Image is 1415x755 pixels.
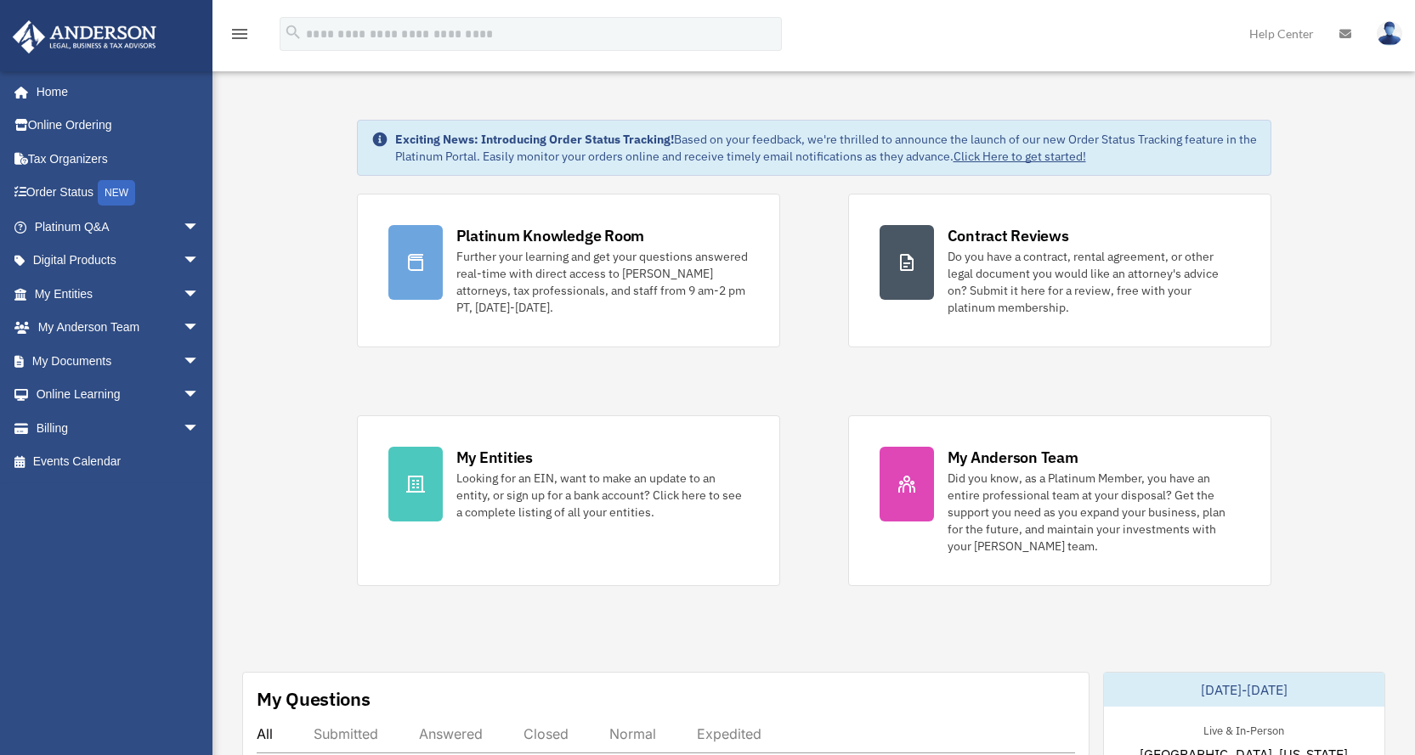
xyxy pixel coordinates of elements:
div: Looking for an EIN, want to make an update to an entity, or sign up for a bank account? Click her... [456,470,749,521]
i: search [284,23,303,42]
a: Billingarrow_drop_down [12,411,225,445]
a: My Anderson Team Did you know, as a Platinum Member, you have an entire professional team at your... [848,415,1271,586]
div: Submitted [314,725,378,742]
a: menu [229,30,250,44]
a: Order StatusNEW [12,176,225,211]
div: Closed [524,725,569,742]
div: Did you know, as a Platinum Member, you have an entire professional team at your disposal? Get th... [948,470,1240,555]
span: arrow_drop_down [183,344,217,379]
a: Events Calendar [12,445,225,479]
span: arrow_drop_down [183,210,217,245]
a: Tax Organizers [12,142,225,176]
a: Online Learningarrow_drop_down [12,378,225,412]
div: Normal [609,725,656,742]
span: arrow_drop_down [183,244,217,279]
a: Online Ordering [12,109,225,143]
div: Based on your feedback, we're thrilled to announce the launch of our new Order Status Tracking fe... [395,131,1257,165]
a: Click Here to get started! [954,149,1086,164]
div: Contract Reviews [948,225,1069,246]
i: menu [229,24,250,44]
span: arrow_drop_down [183,311,217,346]
a: Contract Reviews Do you have a contract, rental agreement, or other legal document you would like... [848,194,1271,347]
div: [DATE]-[DATE] [1104,673,1384,707]
div: Live & In-Person [1190,720,1298,738]
a: My Documentsarrow_drop_down [12,344,225,378]
div: Do you have a contract, rental agreement, or other legal document you would like an attorney's ad... [948,248,1240,316]
div: My Questions [257,686,371,712]
div: Further your learning and get your questions answered real-time with direct access to [PERSON_NAM... [456,248,749,316]
span: arrow_drop_down [183,411,217,446]
div: Platinum Knowledge Room [456,225,645,246]
img: User Pic [1377,21,1402,46]
a: My Entitiesarrow_drop_down [12,277,225,311]
a: Platinum Knowledge Room Further your learning and get your questions answered real-time with dire... [357,194,780,347]
div: NEW [98,180,135,206]
span: arrow_drop_down [183,277,217,312]
div: Answered [419,725,483,742]
div: My Anderson Team [948,447,1078,468]
div: Expedited [697,725,761,742]
img: Anderson Advisors Platinum Portal [8,20,161,54]
a: My Anderson Teamarrow_drop_down [12,311,225,345]
a: Digital Productsarrow_drop_down [12,244,225,278]
span: arrow_drop_down [183,378,217,413]
a: Home [12,75,217,109]
a: My Entities Looking for an EIN, want to make an update to an entity, or sign up for a bank accoun... [357,415,780,586]
div: My Entities [456,447,533,468]
a: Platinum Q&Aarrow_drop_down [12,210,225,244]
strong: Exciting News: Introducing Order Status Tracking! [395,132,674,147]
div: All [257,725,273,742]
